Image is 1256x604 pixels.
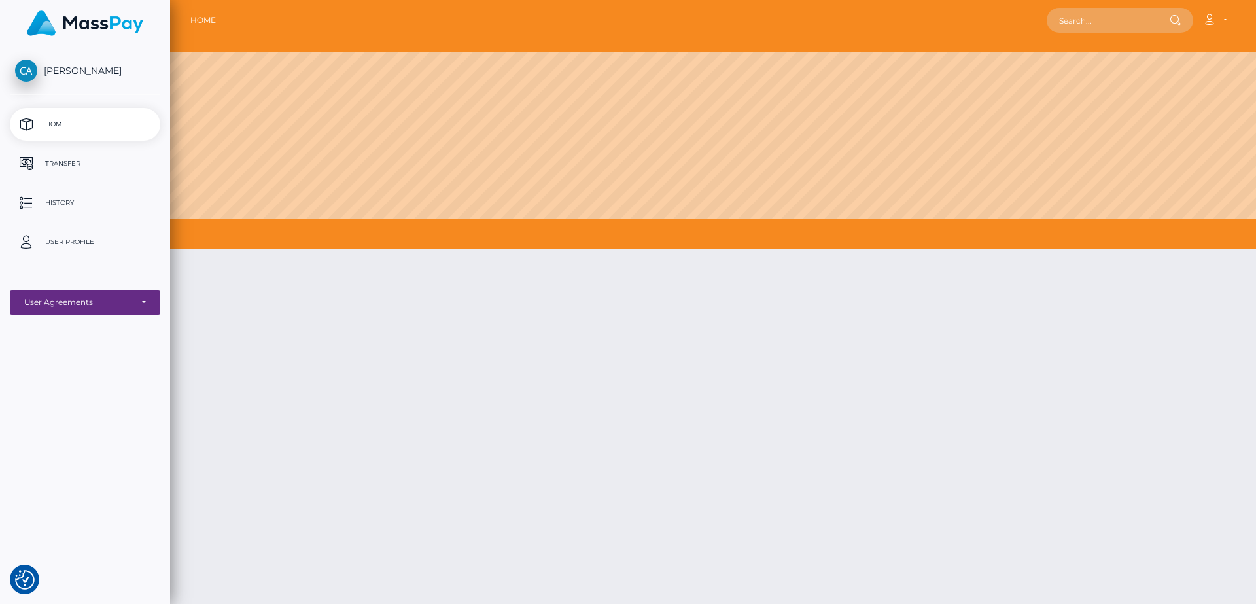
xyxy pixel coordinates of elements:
img: Revisit consent button [15,570,35,590]
span: [PERSON_NAME] [10,65,160,77]
a: User Profile [10,226,160,258]
p: Transfer [15,154,155,173]
a: Transfer [10,147,160,180]
a: Home [190,7,216,34]
p: Home [15,115,155,134]
p: History [15,193,155,213]
p: User Profile [15,232,155,252]
img: MassPay [27,10,143,36]
input: Search... [1047,8,1170,33]
button: User Agreements [10,290,160,315]
a: Home [10,108,160,141]
div: User Agreements [24,297,131,308]
a: History [10,187,160,219]
button: Consent Preferences [15,570,35,590]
